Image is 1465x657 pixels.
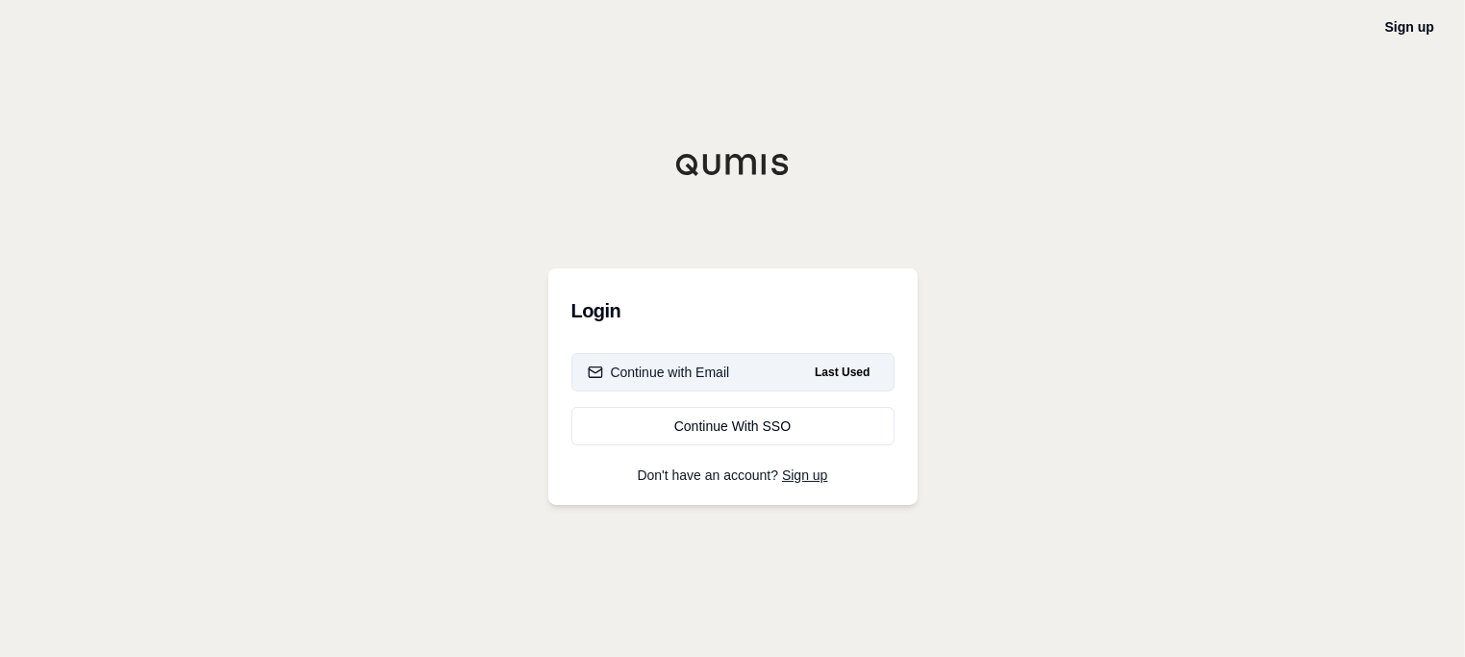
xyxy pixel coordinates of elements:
p: Don't have an account? [571,468,895,482]
a: Sign up [782,467,827,483]
button: Continue with EmailLast Used [571,353,895,392]
h3: Login [571,291,895,330]
a: Sign up [1385,19,1434,35]
div: Continue with Email [588,363,730,382]
a: Continue With SSO [571,407,895,445]
span: Last Used [807,361,877,384]
div: Continue With SSO [588,417,878,436]
img: Qumis [675,153,791,176]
